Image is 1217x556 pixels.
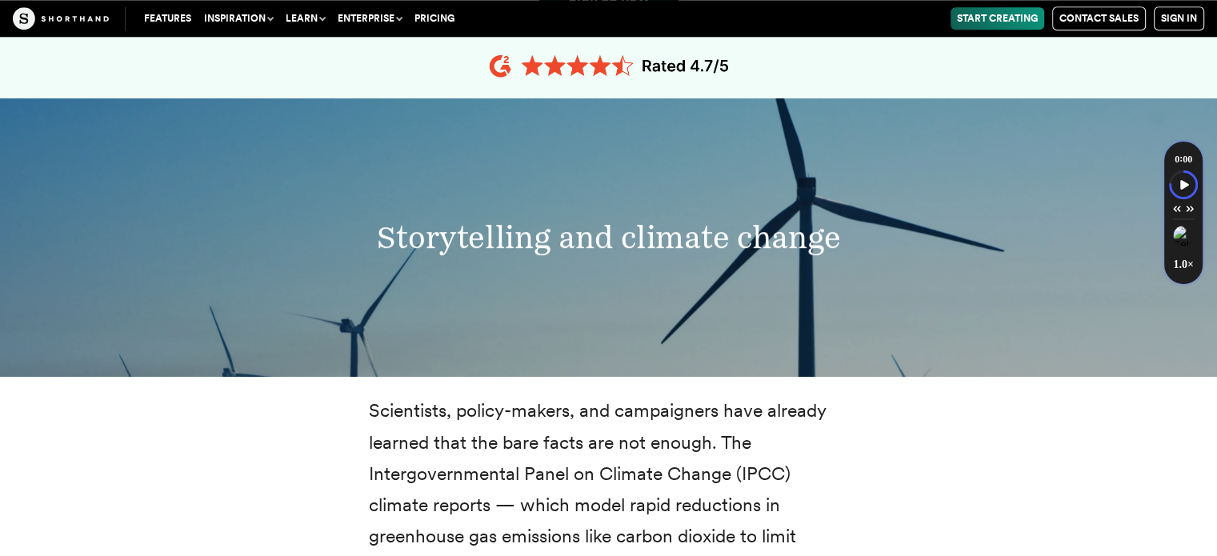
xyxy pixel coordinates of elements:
button: Inspiration [198,7,279,30]
button: Enterprise [331,7,408,30]
button: Learn [279,7,331,30]
a: Pricing [408,7,461,30]
a: Contact Sales [1052,6,1146,30]
a: Features [138,7,198,30]
a: Start Creating [951,7,1044,30]
a: Sign in [1154,6,1204,30]
h3: Storytelling and climate change [233,218,985,256]
img: 4.7 orange stars lined up in a row with the text G2 rated 4.7/5 [489,51,729,81]
img: The Craft [13,7,109,30]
